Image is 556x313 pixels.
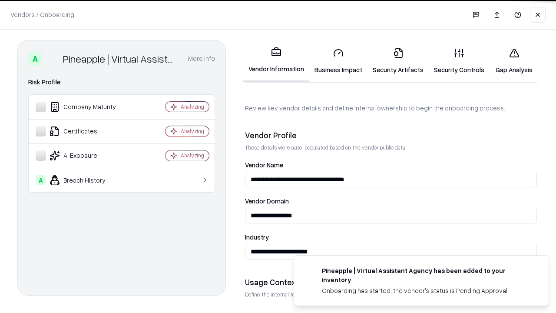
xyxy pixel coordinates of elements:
[429,41,490,81] a: Security Controls
[10,10,74,19] p: Vendors / Onboarding
[181,127,204,135] div: Analyzing
[36,175,139,185] div: Breach History
[245,103,537,113] p: Review key vendor details and define internal ownership to begin the onboarding process.
[188,51,215,67] button: More info
[245,291,537,298] p: Define the internal team and reason for using this vendor. This helps assess business relevance a...
[36,150,139,161] div: AI Exposure
[367,41,429,81] a: Security Artifacts
[28,52,42,66] div: A
[243,40,309,82] a: Vendor Information
[36,126,139,137] div: Certificates
[181,152,204,159] div: Analyzing
[245,162,537,168] label: Vendor Name
[36,102,139,112] div: Company Maturity
[245,234,537,240] label: Industry
[36,175,46,185] div: A
[63,52,178,66] div: Pineapple | Virtual Assistant Agency
[245,277,537,287] div: Usage Context
[28,77,215,87] div: Risk Profile
[245,144,537,151] p: These details were auto-populated based on the vendor public data
[322,266,528,284] div: Pineapple | Virtual Assistant Agency has been added to your inventory
[245,130,537,140] div: Vendor Profile
[309,41,367,81] a: Business Impact
[304,266,315,276] img: trypineapple.com
[322,286,528,295] div: Onboarding has started, the vendor's status is Pending Approval.
[181,103,204,110] div: Analyzing
[245,198,537,204] label: Vendor Domain
[490,41,539,81] a: Gap Analysis
[46,52,60,66] img: Pineapple | Virtual Assistant Agency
